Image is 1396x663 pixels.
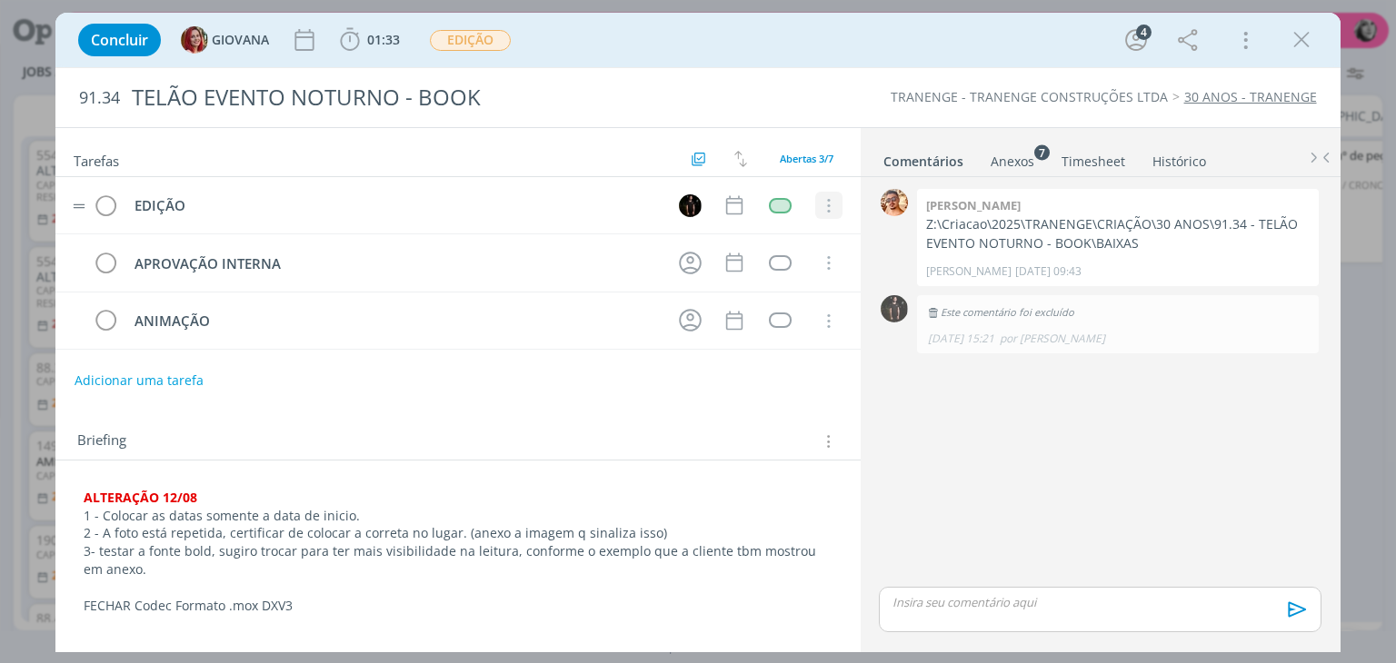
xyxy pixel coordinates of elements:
[84,489,197,506] strong: ALTERAÇÃO 12/08
[780,152,833,165] span: Abertas 3/7
[1122,25,1151,54] button: 4
[91,33,148,47] span: Concluir
[991,153,1034,171] div: Anexos
[1184,88,1317,105] a: 30 ANOS - TRANENGE
[55,13,1340,652] div: dialog
[84,524,832,542] p: 2 - A foto está repetida, certificar de colocar a correta no lugar. (anexo a imagem q sinaliza isso)
[429,29,512,52] button: EDIÇÃO
[84,507,832,525] p: 1 - Colocar as datas somente a data de inicio.
[679,194,702,217] img: C
[882,144,964,171] a: Comentários
[926,215,1310,252] p: Z:\Criacao\2025\TRANENGE\CRIAÇÃO\30 ANOS\91.34 - TELÃO EVENTO NOTURNO - BOOK\BAIXAS
[126,194,662,217] div: EDIÇÃO
[126,252,662,275] div: APROVAÇÃO INTERNA
[881,189,908,216] img: V
[181,26,208,54] img: G
[212,34,269,46] span: GIOVANA
[74,148,119,170] span: Tarefas
[1152,144,1207,171] a: Histórico
[79,88,120,108] span: 91.34
[78,24,161,56] button: Concluir
[74,364,204,397] button: Adicionar uma tarefa
[1015,263,1082,280] span: [DATE] 09:43
[430,30,511,51] span: EDIÇÃO
[84,542,832,579] p: 3- testar a fonte bold, sugiro trocar para ter mais visibilidade na leitura, conforme o exemplo q...
[926,197,1021,213] b: [PERSON_NAME]
[891,88,1168,105] a: TRANENGE - TRANENGE CONSTRUÇÕES LTDA
[1034,144,1050,160] sup: 7
[1000,331,1105,347] span: por [PERSON_NAME]
[181,26,269,54] button: GGIOVANA
[926,263,1012,280] p: [PERSON_NAME]
[928,331,994,347] span: [DATE] 15:21
[77,430,126,453] span: Briefing
[1136,25,1152,40] div: 4
[124,75,793,120] div: TELÃO EVENTO NOTURNO - BOOK
[335,25,404,54] button: 01:33
[367,31,400,48] span: 01:33
[126,310,662,332] div: ANIMAÇÃO
[1061,144,1126,171] a: Timesheet
[84,597,832,615] p: FECHAR Codec Formato .mox DXV3
[677,192,704,219] button: C
[881,295,908,322] img: C
[73,203,85,209] img: drag-icon.svg
[734,151,747,167] img: arrow-down-up.svg
[926,305,1073,319] span: Este comentário foi excluído
[84,633,832,651] p: _________________________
